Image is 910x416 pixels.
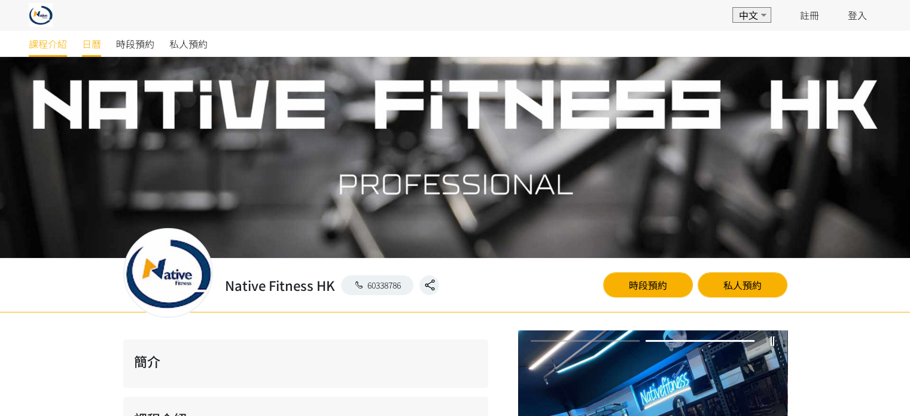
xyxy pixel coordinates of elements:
a: 時段預約 [603,272,693,297]
h2: Native Fitness HK [225,275,335,295]
a: 私人預約 [698,272,787,297]
span: 日曆 [82,37,101,51]
a: 60338786 [341,275,414,295]
h2: 簡介 [134,351,477,371]
span: 私人預約 [169,37,208,51]
a: 課程介紹 [29,31,67,57]
span: 課程介紹 [29,37,67,51]
a: 日曆 [82,31,101,57]
a: 註冊 [800,8,819,22]
a: 時段預約 [116,31,154,57]
a: 私人預約 [169,31,208,57]
img: img_61cdad2b00575 [29,3,53,27]
a: 登入 [848,8,867,22]
span: 時段預約 [116,37,154,51]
